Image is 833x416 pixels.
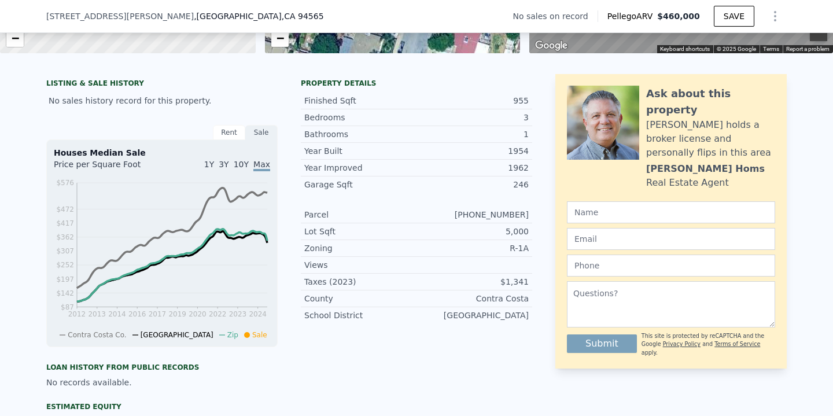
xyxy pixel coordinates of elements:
div: No sales history record for this property. [46,90,278,111]
tspan: 2017 [149,310,167,318]
div: [PHONE_NUMBER] [417,209,529,220]
tspan: 2022 [209,310,227,318]
tspan: $87 [61,303,74,311]
div: [GEOGRAPHIC_DATA] [417,310,529,321]
div: Zoning [304,242,417,254]
tspan: 2016 [128,310,146,318]
div: Houses Median Sale [54,147,270,159]
div: 5,000 [417,226,529,237]
tspan: $362 [56,233,74,241]
div: Loan history from public records [46,363,278,372]
div: 1954 [417,145,529,157]
a: Terms (opens in new tab) [763,46,779,52]
span: [STREET_ADDRESS][PERSON_NAME] [46,10,194,22]
input: Name [567,201,775,223]
span: © 2025 Google [717,46,756,52]
span: Sale [252,331,267,339]
span: Max [253,160,270,171]
div: 1962 [417,162,529,174]
div: Views [304,259,417,271]
div: County [304,293,417,304]
tspan: $307 [56,247,74,255]
div: Real Estate Agent [646,176,729,190]
div: 246 [417,179,529,190]
tspan: 2023 [229,310,247,318]
tspan: $252 [56,261,74,269]
tspan: $576 [56,179,74,187]
div: No records available. [46,377,278,388]
span: 10Y [234,160,249,169]
button: Show Options [764,5,787,28]
input: Phone [567,255,775,277]
tspan: $472 [56,205,74,213]
tspan: 2019 [168,310,186,318]
a: Open this area in Google Maps (opens a new window) [532,38,570,53]
span: , CA 94565 [282,12,324,21]
div: Year Built [304,145,417,157]
div: Ask about this property [646,86,775,118]
span: 1Y [204,160,214,169]
a: Zoom out [271,30,289,47]
div: Parcel [304,209,417,220]
div: $1,341 [417,276,529,288]
div: Contra Costa [417,293,529,304]
input: Email [567,228,775,250]
button: Submit [567,334,637,353]
a: Privacy Policy [663,341,701,347]
span: − [276,31,283,45]
tspan: $417 [56,219,74,227]
tspan: $197 [56,275,74,284]
div: Lot Sqft [304,226,417,237]
div: LISTING & SALE HISTORY [46,79,278,90]
div: Estimated Equity [46,402,278,411]
div: Price per Square Foot [54,159,162,177]
tspan: 2012 [68,310,86,318]
div: No sales on record [513,10,597,22]
a: Report a problem [786,46,830,52]
div: Garage Sqft [304,179,417,190]
tspan: 2013 [88,310,106,318]
div: [PERSON_NAME] holds a broker license and personally flips in this area [646,118,775,160]
div: Property details [301,79,532,88]
div: 955 [417,95,529,106]
span: , [GEOGRAPHIC_DATA] [194,10,323,22]
span: − [12,31,19,45]
div: 3 [417,112,529,123]
span: [GEOGRAPHIC_DATA] [141,331,213,339]
button: Keyboard shortcuts [660,45,710,53]
tspan: 2020 [189,310,207,318]
div: [PERSON_NAME] Homs [646,162,765,176]
div: 1 [417,128,529,140]
tspan: 2024 [249,310,267,318]
div: Finished Sqft [304,95,417,106]
span: Zip [227,331,238,339]
div: This site is protected by reCAPTCHA and the Google and apply. [642,332,775,357]
div: Year Improved [304,162,417,174]
div: Sale [245,125,278,140]
a: Zoom out [6,30,24,47]
div: Bathrooms [304,128,417,140]
div: Taxes (2023) [304,276,417,288]
span: $460,000 [657,12,700,21]
div: Bedrooms [304,112,417,123]
div: R-1A [417,242,529,254]
tspan: 2014 [108,310,126,318]
span: Contra Costa Co. [68,331,126,339]
span: 3Y [219,160,228,169]
div: School District [304,310,417,321]
img: Google [532,38,570,53]
div: Rent [213,125,245,140]
span: Pellego ARV [607,10,658,22]
button: SAVE [714,6,754,27]
a: Terms of Service [714,341,760,347]
tspan: $142 [56,289,74,297]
